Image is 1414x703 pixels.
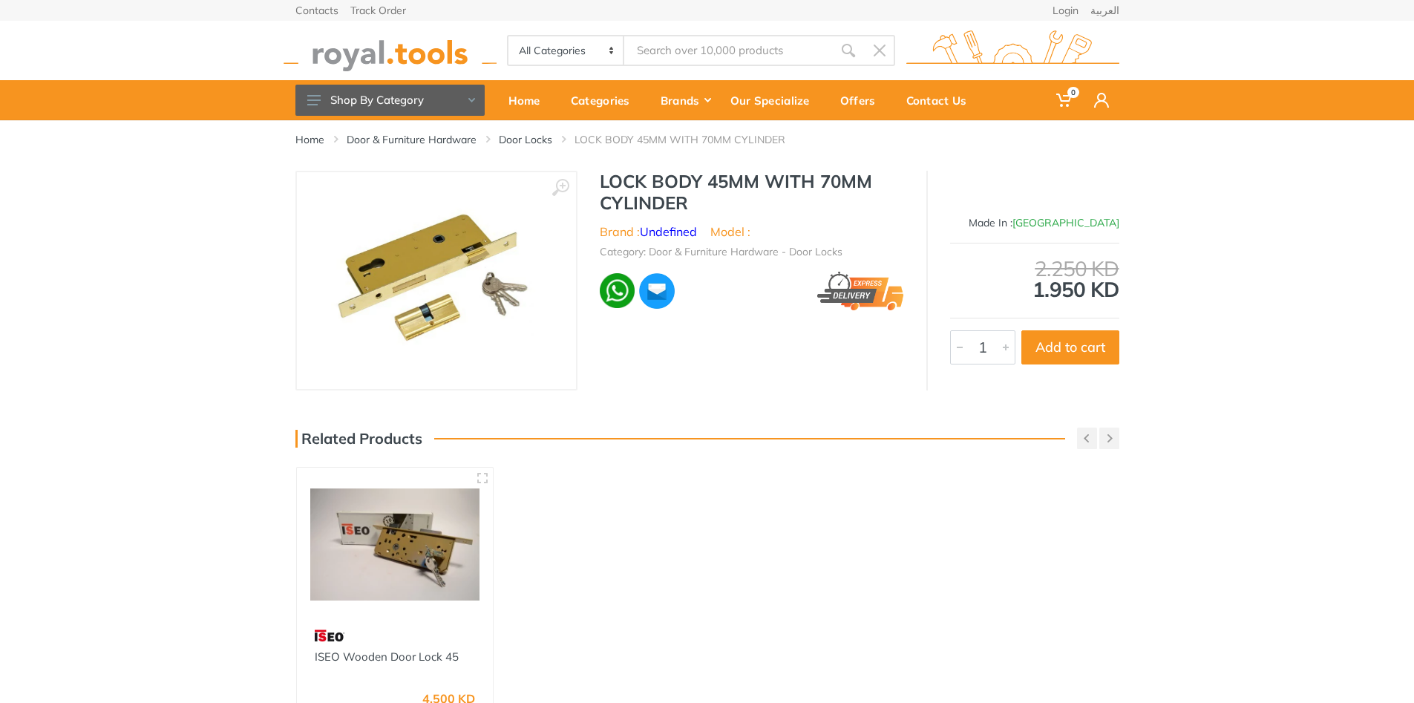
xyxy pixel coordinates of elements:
div: Our Specialize [720,85,830,116]
a: Login [1053,5,1078,16]
a: Categories [560,80,650,120]
a: Offers [830,80,896,120]
li: Category: Door & Furniture Hardware - Door Locks [600,244,842,260]
button: Add to cart [1021,330,1119,364]
img: ma.webp [638,272,676,310]
a: 0 [1046,80,1084,120]
div: 2.250 KD [950,258,1119,279]
img: express.png [817,272,903,310]
span: 0 [1067,87,1079,98]
img: 6.webp [315,623,344,649]
span: [GEOGRAPHIC_DATA] [1012,216,1119,229]
a: Undefined [640,224,697,239]
img: Royal Tools - LOCK BODY 45MM WITH 70MM CYLINDER [331,187,542,374]
img: wa.webp [600,273,635,308]
a: العربية [1090,5,1119,16]
li: Brand : [600,223,697,241]
a: Contacts [295,5,338,16]
select: Category [508,36,625,65]
div: Home [498,85,560,116]
div: 1.950 KD [950,258,1119,300]
a: Contact Us [896,80,987,120]
a: Home [498,80,560,120]
img: Royal Tools - ISEO Wooden Door Lock 45 [310,481,480,608]
h3: Related Products [295,430,422,448]
a: Our Specialize [720,80,830,120]
li: LOCK BODY 45MM WITH 70MM CYLINDER [575,132,808,147]
img: royal.tools Logo [284,30,497,71]
div: Brands [650,85,720,116]
input: Site search [624,35,832,66]
div: Contact Us [896,85,987,116]
div: Offers [830,85,896,116]
div: Categories [560,85,650,116]
li: Model : [710,223,750,241]
nav: breadcrumb [295,132,1119,147]
div: Made In : [950,215,1119,231]
a: Track Order [350,5,406,16]
a: Door Locks [499,132,552,147]
a: Home [295,132,324,147]
h1: LOCK BODY 45MM WITH 70MM CYLINDER [600,171,904,214]
a: Door & Furniture Hardware [347,132,477,147]
a: ISEO Wooden Door Lock 45 [315,650,459,664]
button: Shop By Category [295,85,485,116]
img: Undefined [1075,178,1119,215]
img: royal.tools Logo [906,30,1119,71]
